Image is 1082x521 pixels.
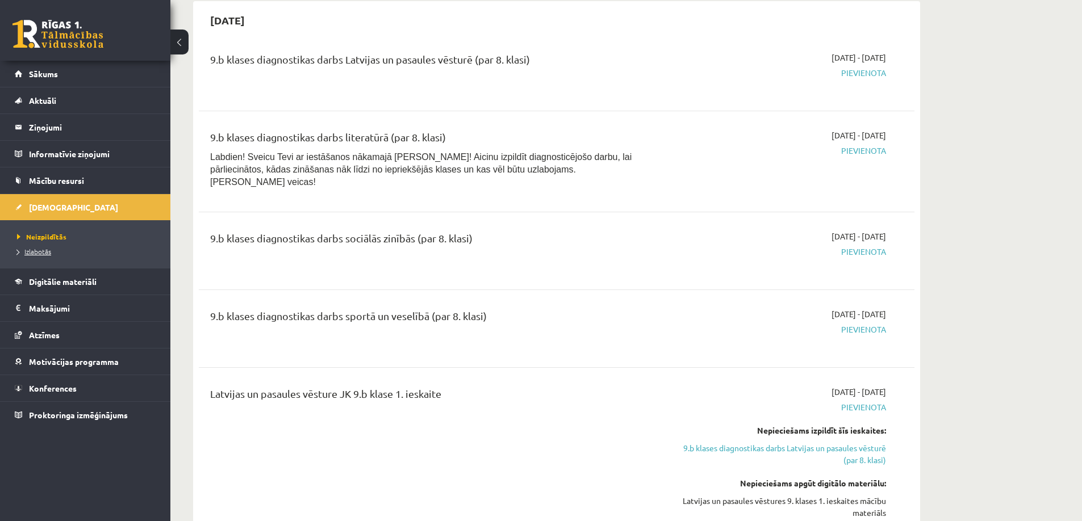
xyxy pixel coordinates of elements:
[17,247,51,256] span: Izlabotās
[15,268,156,295] a: Digitālie materiāli
[15,375,156,401] a: Konferences
[210,386,655,407] div: Latvijas un pasaules vēsture JK 9.b klase 1. ieskaite
[17,232,159,242] a: Neizpildītās
[832,386,886,398] span: [DATE] - [DATE]
[29,295,156,321] legend: Maksājumi
[29,330,60,340] span: Atzīmes
[29,202,118,212] span: [DEMOGRAPHIC_DATA]
[17,246,159,257] a: Izlabotās
[210,52,655,73] div: 9.b klases diagnostikas darbs Latvijas un pasaules vēsturē (par 8. klasi)
[15,61,156,87] a: Sākums
[832,52,886,64] span: [DATE] - [DATE]
[672,477,886,489] div: Nepieciešams apgūt digitālo materiālu:
[672,67,886,79] span: Pievienota
[15,114,156,140] a: Ziņojumi
[29,95,56,106] span: Aktuāli
[29,175,84,186] span: Mācību resursi
[210,230,655,251] div: 9.b klases diagnostikas darbs sociālās zinībās (par 8. klasi)
[672,442,886,466] a: 9.b klases diagnostikas darbs Latvijas un pasaules vēsturē (par 8. klasi)
[672,246,886,258] span: Pievienota
[672,401,886,413] span: Pievienota
[15,348,156,375] a: Motivācijas programma
[210,129,655,150] div: 9.b klases diagnostikas darbs literatūrā (par 8. klasi)
[29,410,128,420] span: Proktoringa izmēģinājums
[29,356,119,367] span: Motivācijas programma
[29,69,58,79] span: Sākums
[15,402,156,428] a: Proktoringa izmēģinājums
[15,87,156,114] a: Aktuāli
[15,167,156,194] a: Mācību resursi
[832,308,886,320] span: [DATE] - [DATE]
[15,295,156,321] a: Maksājumi
[15,141,156,167] a: Informatīvie ziņojumi
[210,152,632,187] span: Labdien! Sveicu Tevi ar iestāšanos nākamajā [PERSON_NAME]! Aicinu izpildīt diagnosticējošo darbu,...
[29,276,97,287] span: Digitālie materiāli
[15,194,156,220] a: [DEMOGRAPHIC_DATA]
[672,145,886,157] span: Pievienota
[29,141,156,167] legend: Informatīvie ziņojumi
[29,114,156,140] legend: Ziņojumi
[17,232,66,241] span: Neizpildītās
[29,383,77,393] span: Konferences
[672,323,886,335] span: Pievienota
[12,20,103,48] a: Rīgas 1. Tālmācības vidusskola
[832,129,886,141] span: [DATE] - [DATE]
[672,425,886,436] div: Nepieciešams izpildīt šīs ieskaites:
[15,322,156,348] a: Atzīmes
[210,308,655,329] div: 9.b klases diagnostikas darbs sportā un veselībā (par 8. klasi)
[199,7,256,33] h2: [DATE]
[832,230,886,242] span: [DATE] - [DATE]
